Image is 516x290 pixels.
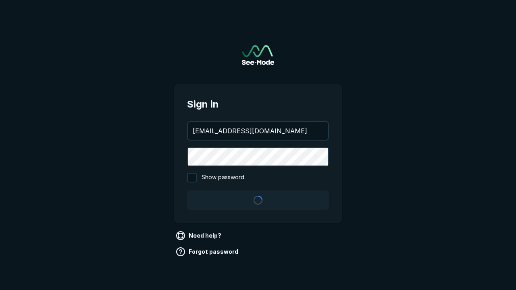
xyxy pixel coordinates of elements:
span: Sign in [187,97,329,112]
a: Need help? [174,229,225,242]
img: See-Mode Logo [242,45,274,65]
a: Go to sign in [242,45,274,65]
a: Forgot password [174,245,241,258]
span: Show password [202,173,244,182]
input: your@email.com [188,122,328,140]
